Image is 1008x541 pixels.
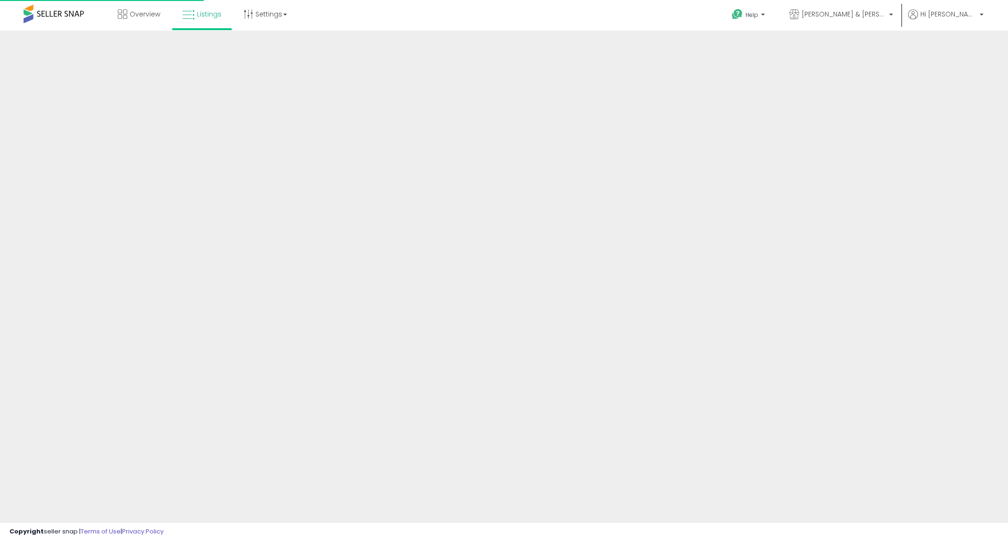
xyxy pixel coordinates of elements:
[724,1,774,31] a: Help
[130,9,160,19] span: Overview
[731,8,743,20] i: Get Help
[746,11,758,19] span: Help
[908,9,983,31] a: Hi [PERSON_NAME]
[802,9,886,19] span: [PERSON_NAME] & [PERSON_NAME]
[920,9,977,19] span: Hi [PERSON_NAME]
[197,9,221,19] span: Listings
